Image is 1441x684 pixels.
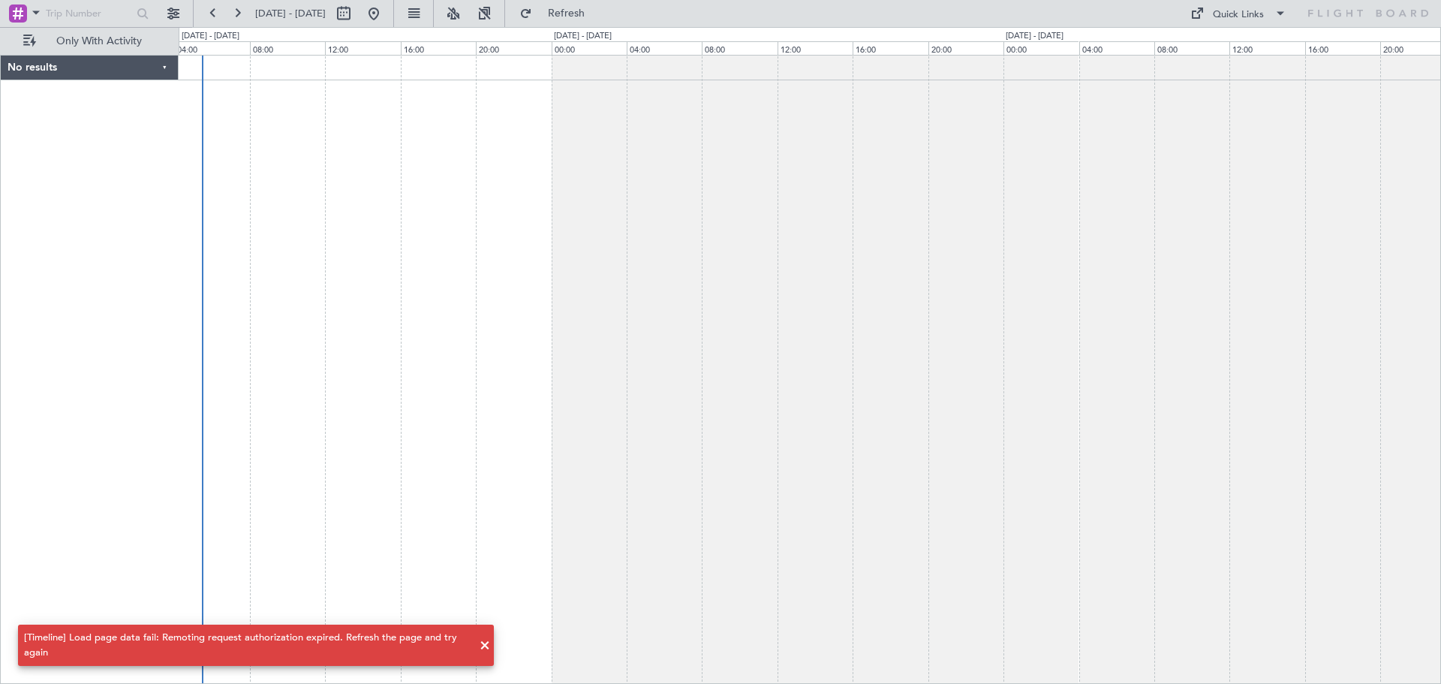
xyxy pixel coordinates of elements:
[46,2,132,25] input: Trip Number
[1079,41,1154,55] div: 04:00
[476,41,551,55] div: 20:00
[1154,41,1229,55] div: 08:00
[552,41,627,55] div: 00:00
[1213,8,1264,23] div: Quick Links
[174,41,249,55] div: 04:00
[325,41,400,55] div: 12:00
[853,41,928,55] div: 16:00
[513,2,603,26] button: Refresh
[554,30,612,43] div: [DATE] - [DATE]
[928,41,1003,55] div: 20:00
[535,8,598,19] span: Refresh
[1229,41,1304,55] div: 12:00
[250,41,325,55] div: 08:00
[702,41,777,55] div: 08:00
[627,41,702,55] div: 04:00
[401,41,476,55] div: 16:00
[182,30,239,43] div: [DATE] - [DATE]
[255,7,326,20] span: [DATE] - [DATE]
[1305,41,1380,55] div: 16:00
[1006,30,1063,43] div: [DATE] - [DATE]
[778,41,853,55] div: 12:00
[39,36,158,47] span: Only With Activity
[17,29,163,53] button: Only With Activity
[24,631,471,660] div: [Timeline] Load page data fail: Remoting request authorization expired. Refresh the page and try ...
[1003,41,1078,55] div: 00:00
[1183,2,1294,26] button: Quick Links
